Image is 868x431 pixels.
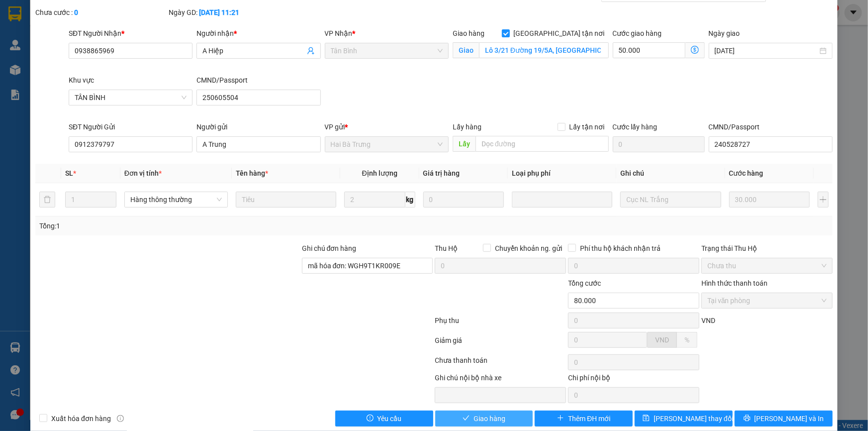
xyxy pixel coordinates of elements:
[557,415,564,423] span: plus
[463,415,470,423] span: check
[199,8,239,16] b: [DATE] 11:21
[307,47,315,55] span: user-add
[39,192,55,208] button: delete
[654,413,733,424] span: [PERSON_NAME] thay đổi
[367,415,374,423] span: exclamation-circle
[510,28,609,39] span: [GEOGRAPHIC_DATA] tận nơi
[701,279,768,287] label: Hình thức thanh toán
[405,192,415,208] span: kg
[568,372,699,387] div: Chi phí nội bộ
[576,243,665,254] span: Phí thu hộ khách nhận trả
[508,164,616,183] th: Loại phụ phí
[124,169,162,177] span: Đơn vị tính
[715,45,818,56] input: Ngày giao
[613,123,658,131] label: Cước lấy hàng
[196,75,320,86] div: CMND/Passport
[325,121,449,132] div: VP gửi
[491,243,566,254] span: Chuyển khoản ng. gửi
[709,29,740,37] label: Ngày giao
[729,169,764,177] span: Cước hàng
[453,123,482,131] span: Lấy hàng
[476,136,609,152] input: Dọc đường
[47,413,115,424] span: Xuất hóa đơn hàng
[535,411,633,427] button: plusThêm ĐH mới
[707,293,827,308] span: Tại văn phòng
[435,244,458,252] span: Thu Hộ
[196,28,320,39] div: Người nhận
[635,411,733,427] button: save[PERSON_NAME] thay đổi
[434,335,568,352] div: Giảm giá
[620,192,721,208] input: Ghi Chú
[65,169,73,177] span: SL
[755,413,824,424] span: [PERSON_NAME] và In
[453,136,476,152] span: Lấy
[434,355,568,372] div: Chưa thanh toán
[479,42,609,58] input: Giao tận nơi
[362,169,397,177] span: Định lượng
[302,258,433,274] input: Ghi chú đơn hàng
[474,413,505,424] span: Giao hàng
[701,243,833,254] div: Trạng thái Thu Hộ
[735,411,833,427] button: printer[PERSON_NAME] và In
[709,121,833,132] div: CMND/Passport
[729,192,810,208] input: 0
[818,192,829,208] button: plus
[35,7,167,18] div: Chưa cước :
[236,192,336,208] input: VD: Bàn, Ghế
[655,336,669,344] span: VND
[453,29,484,37] span: Giao hàng
[378,413,402,424] span: Yêu cầu
[423,169,460,177] span: Giá trị hàng
[707,258,827,273] span: Chưa thu
[613,136,705,152] input: Cước lấy hàng
[169,7,300,18] div: Ngày GD:
[434,315,568,332] div: Phụ thu
[302,244,357,252] label: Ghi chú đơn hàng
[75,90,187,105] span: TÂN BÌNH
[325,29,353,37] span: VP Nhận
[69,121,193,132] div: SĐT Người Gửi
[117,415,124,422] span: info-circle
[613,42,685,58] input: Cước giao hàng
[616,164,725,183] th: Ghi chú
[435,372,566,387] div: Ghi chú nội bộ nhà xe
[331,43,443,58] span: Tân Bình
[701,317,715,324] span: VND
[331,137,443,152] span: Hai Bà Trưng
[684,336,689,344] span: %
[69,75,193,86] div: Khu vực
[335,411,433,427] button: exclamation-circleYêu cầu
[744,415,751,423] span: printer
[74,8,78,16] b: 0
[130,192,222,207] span: Hàng thông thường
[39,220,335,231] div: Tổng: 1
[566,121,609,132] span: Lấy tận nơi
[568,279,601,287] span: Tổng cước
[643,415,650,423] span: save
[435,411,533,427] button: checkGiao hàng
[69,28,193,39] div: SĐT Người Nhận
[691,46,699,54] span: dollar-circle
[423,192,504,208] input: 0
[613,29,662,37] label: Cước giao hàng
[453,42,479,58] span: Giao
[196,121,320,132] div: Người gửi
[236,169,268,177] span: Tên hàng
[568,413,610,424] span: Thêm ĐH mới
